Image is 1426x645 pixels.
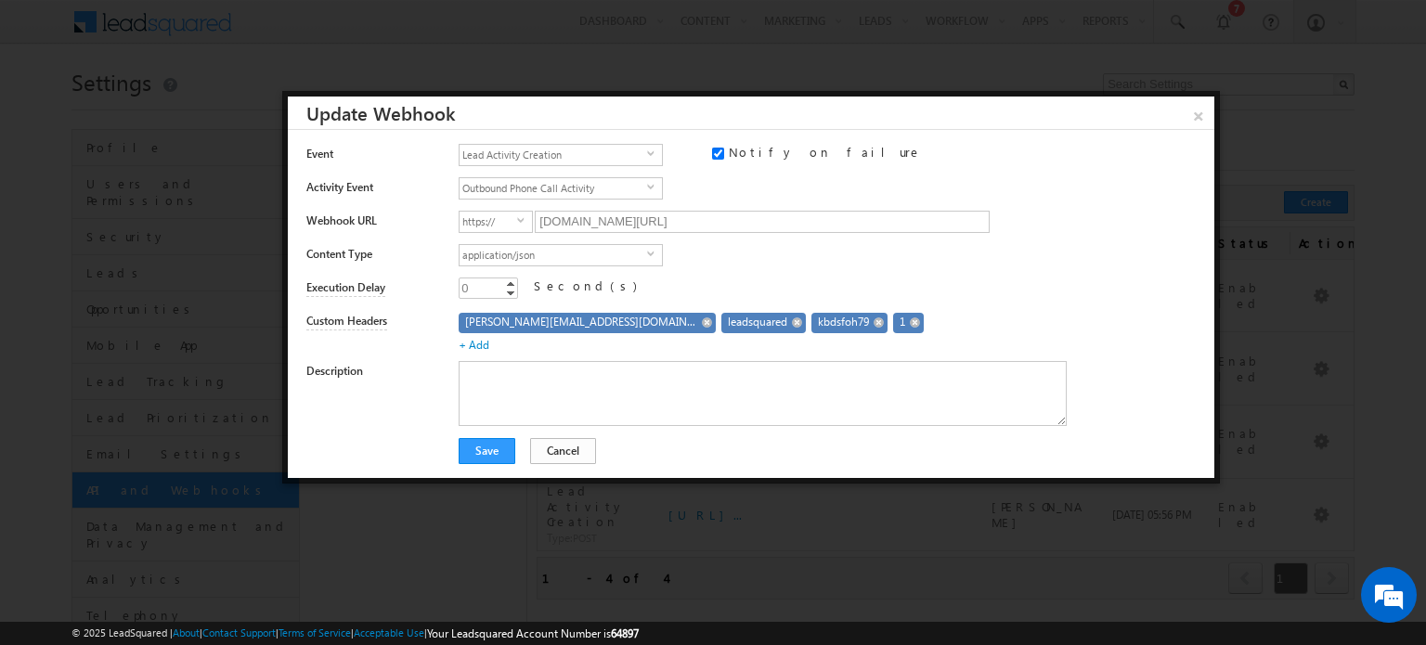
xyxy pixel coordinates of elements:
[279,626,351,639] a: Terms of Service
[459,277,472,299] div: 0
[460,212,517,232] span: https://
[534,277,637,293] span: Second(s)
[712,144,947,170] div: Notify on failure
[460,145,647,165] span: Lead Activity Creation
[647,183,662,191] span: select
[306,213,436,229] label: Webhook URL
[306,246,436,263] label: Content Type
[173,626,200,639] a: About
[611,626,639,640] span: 64897
[460,245,647,265] span: application/json
[354,626,424,639] a: Acceptable Use
[306,146,436,162] label: Event
[459,338,489,352] a: + Add
[900,314,905,330] span: 1
[728,314,787,330] span: leadsquared
[460,178,647,199] span: Outbound Phone Call Activity
[253,505,337,530] em: Start Chat
[818,314,869,330] span: kbdsfoh79
[647,149,662,158] span: select
[530,438,596,464] button: Cancel
[465,314,697,330] span: [PERSON_NAME][EMAIL_ADDRESS][DOMAIN_NAME]
[97,97,312,122] div: Chat with us now
[306,363,436,380] label: Description
[427,626,639,640] span: Your Leadsquared Account Number is
[24,172,339,489] textarea: Type your message and hit 'Enter'
[647,250,662,258] span: select
[306,179,436,196] label: Activity Event
[459,438,515,464] button: Save
[503,278,518,288] a: Increment
[202,626,276,639] a: Contact Support
[306,313,387,330] label: Custom Headers
[306,97,1214,129] h3: Update Webhook
[71,625,639,642] span: © 2025 LeadSquared | | | | |
[306,279,385,297] label: Execution Delay
[503,288,518,298] a: Decrement
[517,216,532,225] span: select
[1183,97,1214,129] a: ×
[32,97,78,122] img: d_60004797649_company_0_60004797649
[305,9,349,54] div: Minimize live chat window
